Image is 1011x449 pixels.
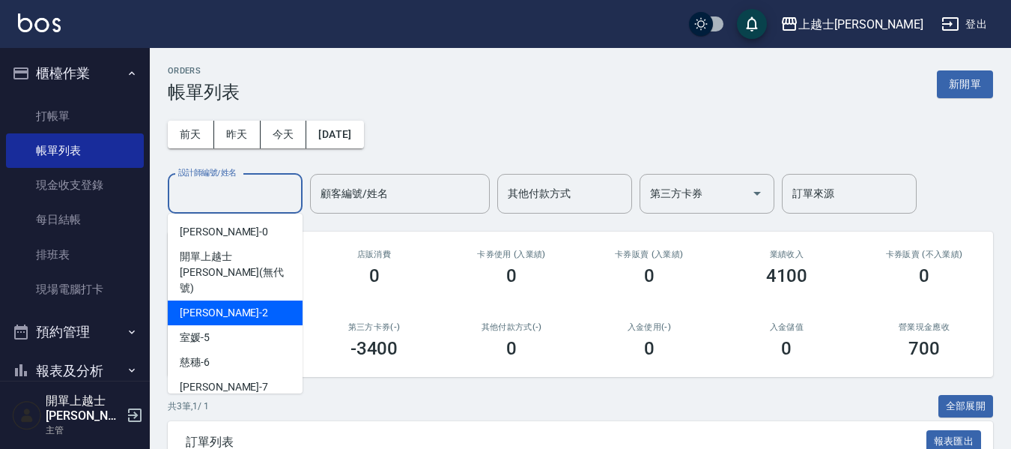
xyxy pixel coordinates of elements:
h2: 其他付款方式(-) [461,322,562,332]
a: 報表匯出 [926,434,982,448]
h2: 第三方卡券(-) [324,322,425,332]
button: 全部展開 [938,395,994,418]
h2: 入金使用(-) [598,322,700,332]
h5: 開單上越士[PERSON_NAME] [46,394,122,424]
span: 室媛 -5 [180,330,210,346]
a: 帳單列表 [6,133,144,168]
h3: 0 [644,338,655,359]
img: Person [12,400,42,430]
span: 開單上越士[PERSON_NAME] (無代號) [180,249,291,296]
h3: 帳單列表 [168,82,240,103]
h3: 0 [506,265,517,286]
a: 新開單 [937,76,993,91]
h3: 700 [908,338,940,359]
a: 打帳單 [6,99,144,133]
p: 主管 [46,424,122,437]
a: 排班表 [6,238,144,272]
div: 上越士[PERSON_NAME] [798,15,923,34]
h3: 0 [369,265,380,286]
button: Open [745,181,769,205]
span: [PERSON_NAME] -2 [180,305,268,321]
h2: 卡券使用 (入業績) [461,250,562,259]
a: 每日結帳 [6,202,144,237]
h2: 業績收入 [736,250,838,259]
img: Logo [18,13,61,32]
h3: 0 [781,338,792,359]
h3: 0 [644,265,655,286]
button: 前天 [168,121,214,148]
button: 今天 [261,121,307,148]
h2: 卡券販賣 (入業績) [598,250,700,259]
button: 報表及分析 [6,352,144,391]
button: save [737,9,767,39]
h2: 店販消費 [324,250,425,259]
a: 現場電腦打卡 [6,272,144,307]
h3: -3400 [350,338,398,359]
button: 新開單 [937,70,993,98]
button: [DATE] [306,121,363,148]
button: 櫃檯作業 [6,54,144,93]
h2: 卡券販賣 (不入業績) [873,250,975,259]
button: 預約管理 [6,313,144,352]
a: 現金收支登錄 [6,168,144,202]
span: 慈穗 -6 [180,355,210,370]
h2: 營業現金應收 [873,322,975,332]
p: 共 3 筆, 1 / 1 [168,400,209,413]
button: 昨天 [214,121,261,148]
h3: 0 [919,265,929,286]
h2: ORDERS [168,66,240,76]
label: 設計師編號/姓名 [178,167,237,178]
h3: 4100 [766,265,808,286]
h3: 0 [506,338,517,359]
h2: 入金儲值 [736,322,838,332]
span: [PERSON_NAME] -0 [180,224,268,240]
button: 上越士[PERSON_NAME] [774,9,929,40]
span: [PERSON_NAME] -7 [180,379,268,395]
button: 登出 [935,10,993,38]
